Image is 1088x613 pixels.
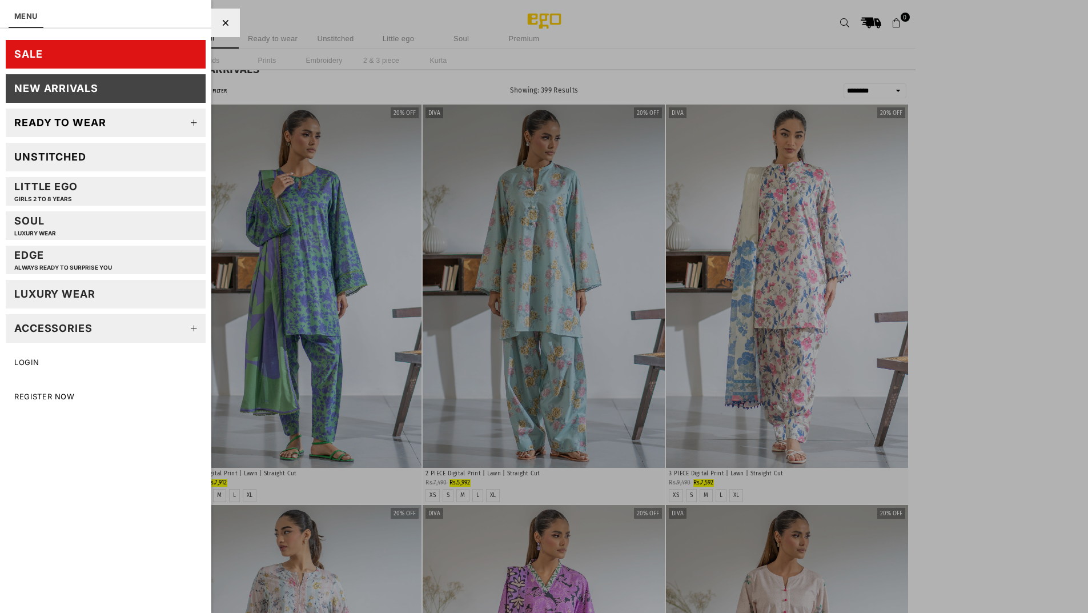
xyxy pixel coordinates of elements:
a: Unstitched [6,143,206,171]
a: New Arrivals [6,74,206,103]
div: LUXURY WEAR [14,287,95,301]
div: Unstitched [14,150,86,163]
div: New Arrivals [14,82,98,95]
a: Little EGOGIRLS 2 TO 8 YEARS [6,177,206,206]
a: Accessories [6,314,206,343]
div: Little EGO [14,180,78,202]
a: LUXURY WEAR [6,280,206,308]
p: GIRLS 2 TO 8 YEARS [14,195,78,203]
a: Register Now [6,383,206,411]
p: LUXURY WEAR [14,230,56,237]
a: SoulLUXURY WEAR [6,211,206,240]
div: Soul [14,214,56,237]
div: EDGE [14,249,112,271]
a: LOGIN [6,348,206,377]
div: Close Menu [211,9,240,37]
div: Accessories [14,322,93,335]
a: SALE [6,40,206,69]
div: Ready to wear [14,116,106,129]
a: MENU [14,11,38,21]
p: Always ready to surprise you [14,264,112,271]
a: EDGEAlways ready to surprise you [6,246,206,274]
div: SALE [14,47,43,61]
a: Ready to wear [6,109,206,137]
